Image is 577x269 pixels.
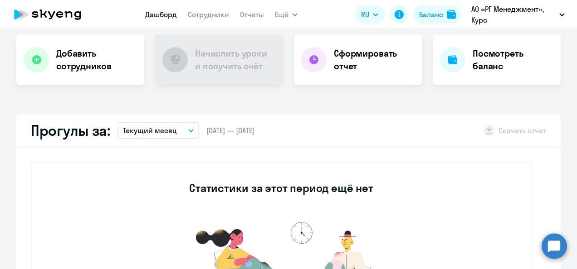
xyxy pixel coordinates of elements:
[117,122,199,139] button: Текущий месяц
[361,9,369,20] span: RU
[355,5,385,24] button: RU
[419,9,443,20] div: Баланс
[275,9,288,20] span: Ещё
[447,10,456,19] img: balance
[188,10,229,19] a: Сотрудники
[467,4,569,25] button: АО «РГ Менеджмент», Курс
[471,4,556,25] p: АО «РГ Менеджмент», Курс
[334,47,415,72] h4: Сформировать отчет
[195,47,274,72] h4: Начислить уроки и получить счёт
[31,121,110,139] h2: Прогулы за:
[123,125,177,136] p: Текущий месяц
[275,5,298,24] button: Ещё
[189,181,373,195] h3: Статистики за этот период ещё нет
[240,10,264,19] a: Отчеты
[145,10,177,19] a: Дашборд
[414,5,461,24] button: Балансbalance
[473,47,553,72] h4: Посмотреть баланс
[206,125,254,135] span: [DATE] — [DATE]
[56,47,137,72] h4: Добавить сотрудников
